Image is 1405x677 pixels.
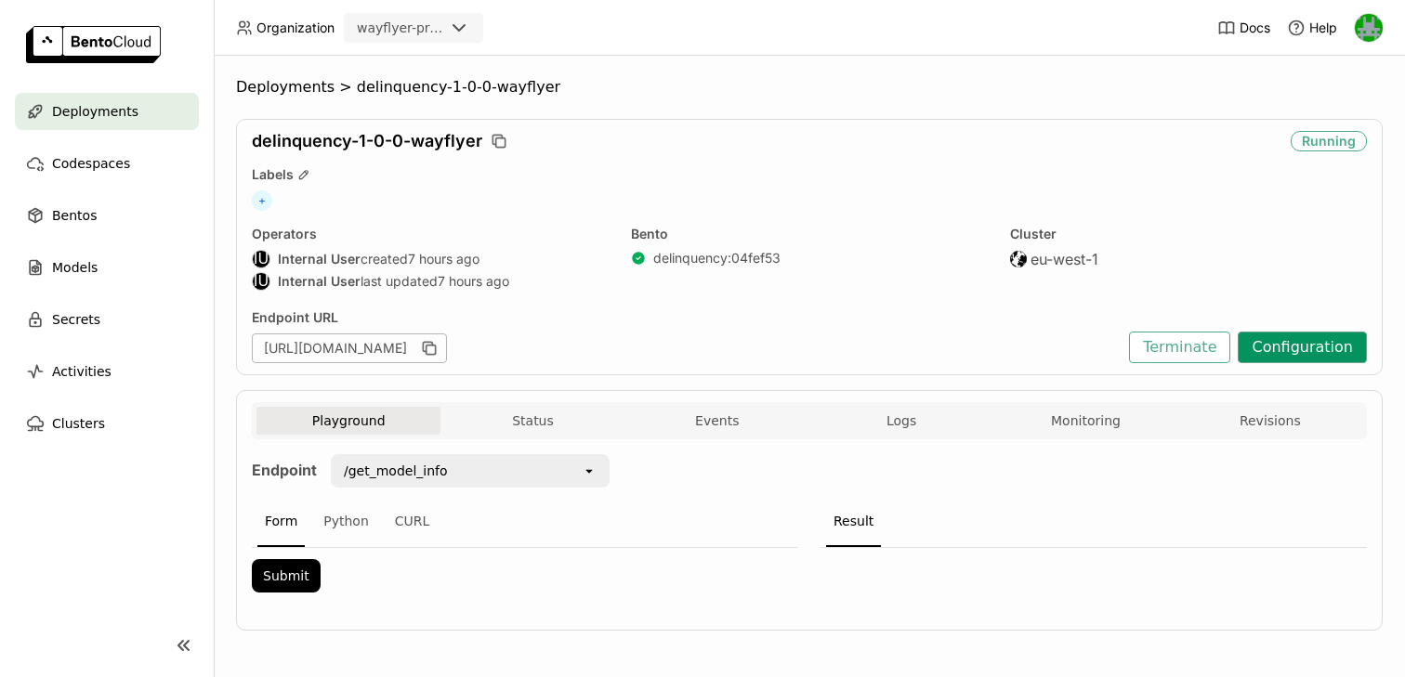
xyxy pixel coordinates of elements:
a: Bentos [15,197,199,234]
img: logo [26,26,161,63]
span: Logs [886,412,916,429]
div: last updated [252,272,609,291]
strong: Internal User [278,273,361,290]
span: Organization [256,20,335,36]
span: delinquency-1-0-0-wayflyer [252,131,482,151]
a: delinquency:04fef53 [653,250,781,267]
a: Models [15,249,199,286]
span: Clusters [52,412,105,435]
span: + [252,190,272,211]
button: Monitoring [993,407,1177,435]
div: /get_model_info [344,462,448,480]
strong: Internal User [278,251,361,267]
div: Endpoint URL [252,309,1120,326]
strong: Endpoint [252,461,317,479]
span: Models [52,256,98,279]
button: Revisions [1178,407,1362,435]
div: IU [253,251,269,267]
div: CURL [387,497,438,547]
button: Submit [252,559,321,592]
span: eu-west-1 [1031,250,1098,268]
input: Selected wayflyer-prod. [446,20,448,38]
span: Deployments [236,78,335,97]
div: wayflyer-prod [357,19,444,37]
button: Terminate [1129,332,1230,363]
div: IU [253,273,269,290]
span: Activities [52,360,112,383]
a: Clusters [15,405,199,442]
a: Activities [15,353,199,390]
span: 7 hours ago [408,251,479,267]
div: [URL][DOMAIN_NAME] [252,333,447,363]
svg: open [582,463,597,478]
button: Configuration [1238,332,1367,363]
div: created [252,250,609,268]
a: Deployments [15,93,199,130]
div: Result [826,497,881,547]
div: Python [316,497,376,547]
nav: Breadcrumbs navigation [236,78,1383,97]
button: Playground [256,407,440,435]
div: Form [257,497,305,547]
div: Bento [631,226,988,242]
a: Codespaces [15,145,199,182]
div: Internal User [252,272,270,291]
div: Cluster [1010,226,1367,242]
div: Running [1291,131,1367,151]
span: 7 hours ago [438,273,509,290]
span: Docs [1240,20,1270,36]
input: Selected /get_model_info. [450,462,452,480]
div: Help [1287,19,1337,37]
a: Secrets [15,301,199,338]
span: Help [1309,20,1337,36]
span: > [335,78,357,97]
span: Deployments [52,100,138,123]
div: Operators [252,226,609,242]
span: Bentos [52,204,97,227]
div: Labels [252,166,1367,183]
span: delinquency-1-0-0-wayflyer [357,78,560,97]
a: Docs [1217,19,1270,37]
div: Internal User [252,250,270,268]
span: Codespaces [52,152,130,175]
button: Events [625,407,809,435]
span: Secrets [52,308,100,331]
img: Sean Hickey [1355,14,1383,42]
button: Status [440,407,624,435]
